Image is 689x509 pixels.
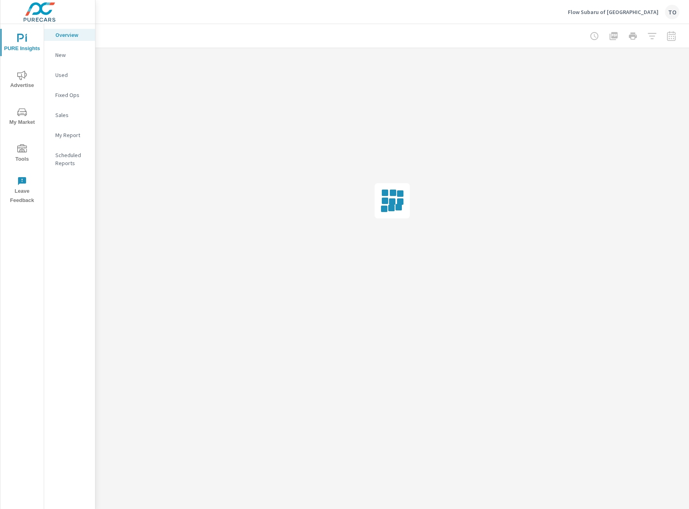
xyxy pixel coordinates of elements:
p: Flow Subaru of [GEOGRAPHIC_DATA] [568,8,659,16]
p: Fixed Ops [55,91,89,99]
div: TO [665,5,679,19]
p: Overview [55,31,89,39]
span: Leave Feedback [3,176,41,205]
p: Scheduled Reports [55,151,89,167]
p: My Report [55,131,89,139]
p: Sales [55,111,89,119]
div: Fixed Ops [44,89,95,101]
div: My Report [44,129,95,141]
p: Used [55,71,89,79]
p: New [55,51,89,59]
span: My Market [3,107,41,127]
div: Used [44,69,95,81]
div: Overview [44,29,95,41]
span: Tools [3,144,41,164]
span: PURE Insights [3,34,41,53]
div: nav menu [0,24,44,208]
div: New [44,49,95,61]
span: Advertise [3,71,41,90]
div: Scheduled Reports [44,149,95,169]
div: Sales [44,109,95,121]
